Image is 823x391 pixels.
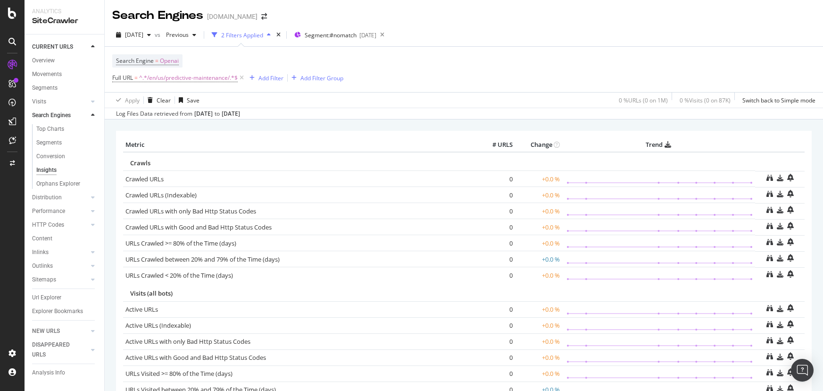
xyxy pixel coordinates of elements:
div: bell-plus [787,254,794,262]
div: Distribution [32,193,62,203]
div: Clear [157,96,171,104]
div: 2 Filters Applied [221,31,263,39]
div: Content [32,234,52,244]
div: Apply [125,96,140,104]
td: +0.0 % [515,187,562,203]
span: = [155,57,158,65]
div: times [274,30,283,40]
a: Insights [36,165,98,175]
td: +0.0 % [515,203,562,219]
a: Segments [32,83,98,93]
a: URLs Crawled < 20% of the Time (days) [125,271,233,280]
span: ^.*/en/us/predictive-maintenance/.*$ [139,71,238,85]
td: 0 [477,333,515,349]
div: Open Intercom Messenger [791,359,814,382]
a: Crawled URLs (Indexable) [125,191,197,199]
a: Active URLs [125,305,158,314]
div: [DOMAIN_NAME] [207,12,258,21]
span: Segment: #nomatch [305,31,357,39]
a: Crawled URLs with Good and Bad Http Status Codes [125,223,272,231]
a: Outlinks [32,261,88,271]
div: 0 % URLs ( 0 on 1M ) [619,96,668,104]
a: NEW URLS [32,326,88,336]
button: Save [175,93,200,108]
a: Url Explorer [32,293,98,303]
div: arrow-right-arrow-left [261,13,267,20]
a: URLs Visited >= 80% of the Time (days) [125,369,233,378]
div: bell-plus [787,270,794,278]
th: Metric [123,138,477,152]
td: 0 [477,349,515,365]
a: Overview [32,56,98,66]
div: DISAPPEARED URLS [32,340,80,360]
div: Explorer Bookmarks [32,306,83,316]
td: 0 [477,171,515,187]
a: Inlinks [32,247,88,257]
span: Previous [162,31,189,39]
div: [DATE] [359,31,376,39]
button: Add Filter Group [288,72,343,84]
a: Segments [36,138,98,148]
div: Switch back to Simple mode [742,96,815,104]
div: Search Engines [112,8,203,24]
div: Save [187,96,200,104]
button: [DATE] [112,27,155,42]
a: Analysis Info [32,368,98,378]
td: +0.0 % [515,171,562,187]
button: Add Filter [246,72,283,84]
div: bell-plus [787,222,794,229]
span: Search Engine [116,57,154,65]
div: Log Files Data retrieved from to [116,110,240,118]
td: +0.0 % [515,267,562,283]
div: Analytics [32,8,97,16]
a: DISAPPEARED URLS [32,340,88,360]
a: Active URLs (Indexable) [125,321,191,330]
td: +0.0 % [515,235,562,251]
th: Trend [562,138,755,152]
td: 0 [477,187,515,203]
div: bell-plus [787,206,794,213]
div: Performance [32,206,65,216]
a: URLs Crawled between 20% and 79% of the Time (days) [125,255,280,263]
div: SiteCrawler [32,16,97,26]
td: +0.0 % [515,317,562,333]
div: [DATE] [194,110,213,118]
td: 0 [477,317,515,333]
span: Full URL [112,74,133,82]
td: 0 [477,251,515,267]
div: [DATE] [222,110,240,118]
a: Active URLs with Good and Bad Http Status Codes [125,353,266,362]
div: Outlinks [32,261,53,271]
th: # URLS [477,138,515,152]
a: Visits [32,97,88,107]
span: Openai [160,54,179,68]
a: Active URLs with only Bad Http Status Codes [125,337,250,346]
div: Analysis Info [32,368,65,378]
div: bell-plus [787,174,794,181]
button: Switch back to Simple mode [739,93,815,108]
div: bell-plus [787,352,794,360]
a: Conversion [36,152,98,161]
div: NEW URLS [32,326,60,336]
a: CURRENT URLS [32,42,88,52]
a: Search Engines [32,110,88,120]
div: Add Filter [258,74,283,82]
a: Crawled URLs with only Bad Http Status Codes [125,207,256,215]
div: 0 % Visits ( 0 on 87K ) [680,96,731,104]
div: CURRENT URLS [32,42,73,52]
div: Insights [36,165,57,175]
td: +0.0 % [515,251,562,267]
div: Segments [36,138,62,148]
div: Top Charts [36,124,64,134]
div: bell-plus [787,368,794,376]
td: +0.0 % [515,333,562,349]
span: Visits (all bots) [130,289,173,297]
div: bell-plus [787,304,794,312]
a: Sitemaps [32,275,88,285]
a: HTTP Codes [32,220,88,230]
td: 0 [477,267,515,283]
td: +0.0 % [515,219,562,235]
button: 2 Filters Applied [208,27,274,42]
button: Previous [162,27,200,42]
a: Crawled URLs [125,175,164,183]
